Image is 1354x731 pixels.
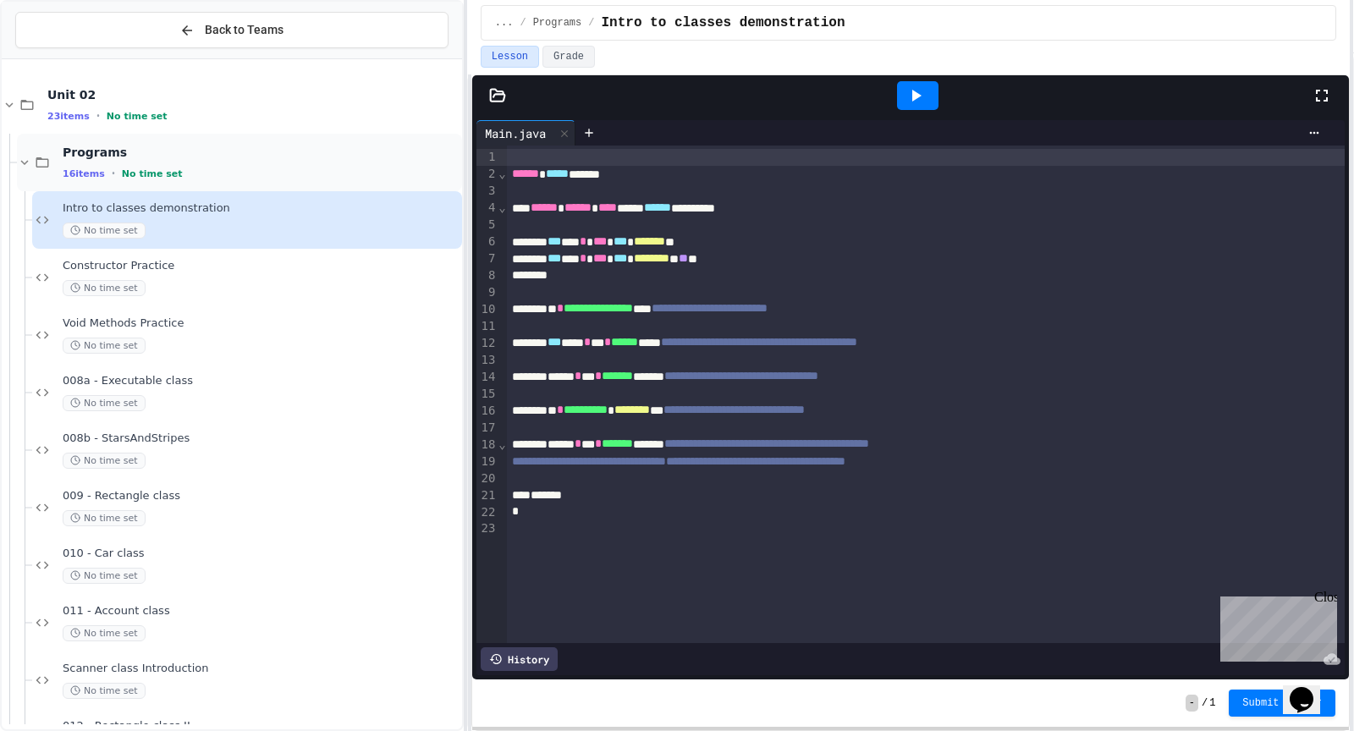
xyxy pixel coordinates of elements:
div: 6 [476,234,498,250]
span: No time set [63,510,146,526]
button: Lesson [481,46,539,68]
span: No time set [63,625,146,641]
span: No time set [63,683,146,699]
div: 14 [476,369,498,386]
span: No time set [107,111,168,122]
div: 10 [476,301,498,318]
button: Submit Answer [1229,690,1335,717]
span: 1 [1209,696,1215,710]
span: Fold line [498,201,506,214]
div: 7 [476,250,498,267]
span: Constructor Practice [63,259,459,273]
iframe: chat widget [1283,663,1337,714]
div: 15 [476,386,498,403]
span: 23 items [47,111,90,122]
span: / [1202,696,1208,710]
div: 23 [476,520,498,537]
span: No time set [63,223,146,239]
button: Back to Teams [15,12,449,48]
div: Main.java [476,124,554,142]
span: • [96,109,100,123]
span: / [588,16,594,30]
span: 008b - StarsAndStripes [63,431,459,446]
span: ... [495,16,514,30]
span: Unit 02 [47,87,459,102]
span: No time set [63,338,146,354]
span: 009 - Rectangle class [63,489,459,503]
div: 9 [476,284,498,301]
div: 3 [476,183,498,200]
span: 010 - Car class [63,547,459,561]
span: - [1186,695,1198,712]
span: Intro to classes demonstration [601,13,845,33]
div: 4 [476,200,498,217]
span: 16 items [63,168,105,179]
div: 5 [476,217,498,234]
div: 18 [476,437,498,453]
span: • [112,167,115,180]
div: 17 [476,420,498,437]
span: Fold line [498,167,506,180]
span: Void Methods Practice [63,316,459,331]
span: Programs [63,145,459,160]
span: No time set [63,395,146,411]
span: No time set [63,280,146,296]
div: 13 [476,352,498,369]
span: Back to Teams [205,21,283,39]
span: Submit Answer [1242,696,1322,710]
div: 20 [476,470,498,487]
div: Main.java [476,120,575,146]
span: No time set [122,168,183,179]
div: 1 [476,149,498,166]
span: Programs [533,16,582,30]
span: Fold line [498,437,506,451]
div: 21 [476,487,498,504]
div: 22 [476,504,498,521]
div: 8 [476,267,498,284]
div: 11 [476,318,498,335]
div: 12 [476,335,498,352]
span: 011 - Account class [63,604,459,618]
div: 19 [476,453,498,470]
span: No time set [63,568,146,584]
span: 008a - Executable class [63,374,459,388]
span: No time set [63,453,146,469]
span: / [520,16,526,30]
span: Intro to classes demonstration [63,201,459,216]
iframe: chat widget [1214,590,1337,662]
div: 16 [476,403,498,420]
div: Chat with us now!Close [7,7,117,107]
span: Scanner class Introduction [63,662,459,676]
div: 2 [476,166,498,183]
div: History [481,647,558,671]
button: Grade [542,46,595,68]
